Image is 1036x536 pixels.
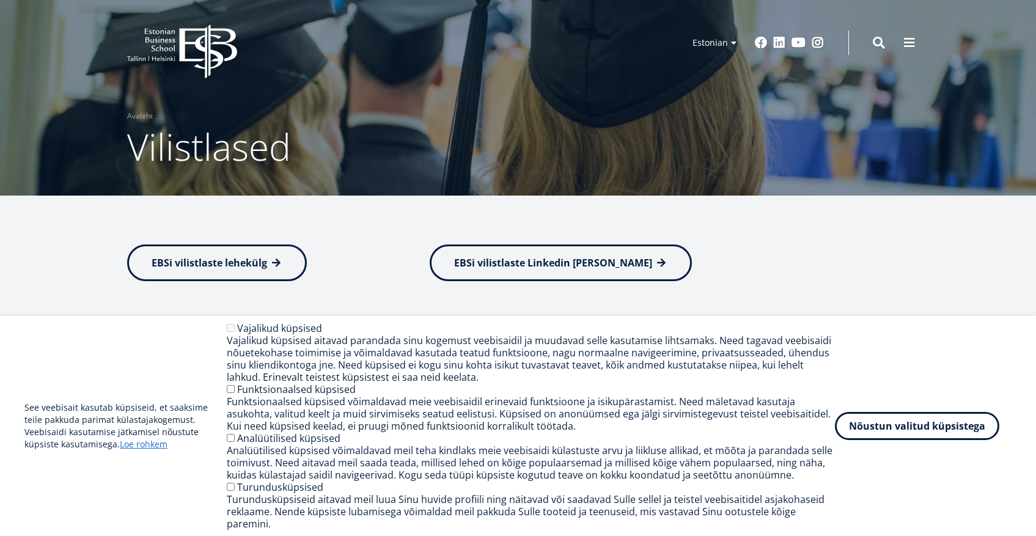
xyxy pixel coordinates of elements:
a: Loe rohkem [120,438,167,450]
div: Vajalikud küpsised aitavad parandada sinu kogemust veebisaidil ja muudavad selle kasutamise lihts... [227,334,835,383]
a: Linkedin [773,37,785,49]
a: Youtube [792,37,806,49]
a: Avaleht [127,110,153,122]
button: Nõustun valitud küpsistega [835,412,999,440]
label: Turundusküpsised [237,480,323,494]
a: Instagram [812,37,824,49]
label: Funktsionaalsed küpsised [237,383,356,396]
a: Facebook [755,37,767,49]
p: See veebisait kasutab küpsiseid, et saaksime teile pakkuda parimat külastajakogemust. Veebisaidi ... [24,402,227,450]
label: Vajalikud küpsised [237,321,322,335]
div: Analüütilised küpsised võimaldavad meil teha kindlaks meie veebisaidi külastuste arvu ja liikluse... [227,444,835,481]
a: EBSi vilistlaste lehekülg [127,244,307,281]
span: EBSi vilistlaste lehekülg [152,256,267,270]
label: Analüütilised küpsised [237,431,340,445]
span: EBSi vilistlaste Linkedin [PERSON_NAME] [454,256,652,270]
a: EBSi vilistlaste Linkedin [PERSON_NAME] [430,244,692,281]
div: Turundusküpsiseid aitavad meil luua Sinu huvide profiili ning näitavad või saadavad Sulle sellel ... [227,493,835,530]
span: Vilistlased [127,122,291,172]
div: Funktsionaalsed küpsised võimaldavad meie veebisaidil erinevaid funktsioone ja isikupärastamist. ... [227,395,835,432]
